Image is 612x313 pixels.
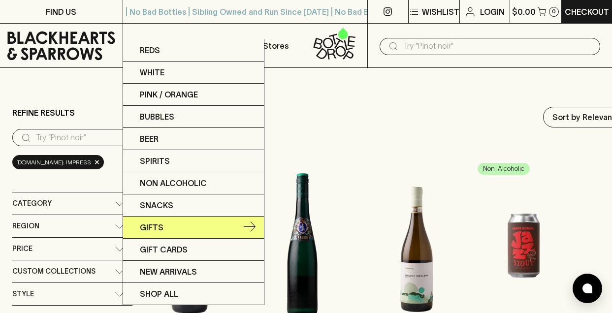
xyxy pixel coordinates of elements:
p: Beer [140,133,159,145]
a: Reds [123,39,264,62]
a: Beer [123,128,264,150]
a: Non Alcoholic [123,172,264,194]
p: Non Alcoholic [140,177,207,189]
p: Reds [140,44,160,56]
a: Gifts [123,217,264,239]
p: White [140,66,164,78]
p: Bubbles [140,111,174,123]
p: Gifts [140,221,163,233]
p: New Arrivals [140,266,197,278]
a: New Arrivals [123,261,264,283]
a: SHOP ALL [123,283,264,305]
p: Pink / Orange [140,89,198,100]
p: Gift Cards [140,244,188,255]
p: Snacks [140,199,173,211]
p: Spirits [140,155,170,167]
a: Snacks [123,194,264,217]
a: Pink / Orange [123,84,264,106]
a: Bubbles [123,106,264,128]
a: White [123,62,264,84]
img: bubble-icon [582,283,592,293]
a: Gift Cards [123,239,264,261]
a: Spirits [123,150,264,172]
p: SHOP ALL [140,288,178,300]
